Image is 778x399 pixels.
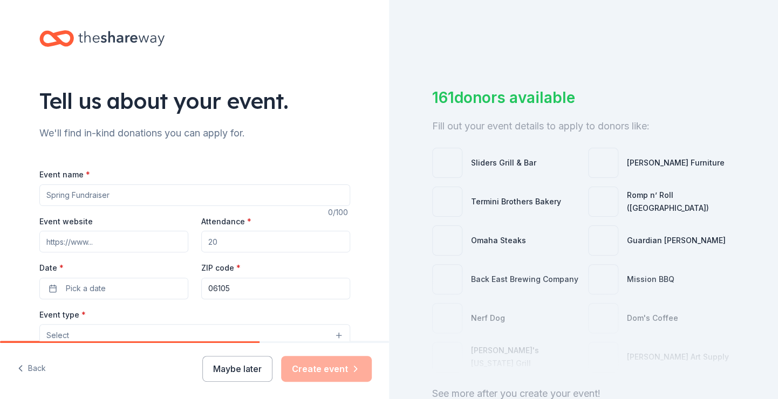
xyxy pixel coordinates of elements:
input: 12345 (U.S. only) [201,278,350,299]
img: photo for Guardian Angel Device [589,226,618,255]
button: Maybe later [202,356,272,382]
span: Pick a date [66,282,106,295]
label: ZIP code [201,263,241,273]
label: Event type [39,309,86,320]
button: Pick a date [39,278,188,299]
div: 0 /100 [328,206,350,219]
input: 20 [201,231,350,252]
img: photo for Omaha Steaks [433,226,462,255]
label: Event website [39,216,93,227]
div: [PERSON_NAME] Furniture [627,156,725,169]
img: photo for Termini Brothers Bakery [433,187,462,216]
img: photo for Sliders Grill & Bar [433,148,462,177]
button: Select [39,324,350,347]
div: Fill out your event details to apply to donors like: [432,118,735,135]
img: photo for Romp n’ Roll (Wethersfield) [589,187,618,216]
label: Event name [39,169,90,180]
div: We'll find in-kind donations you can apply for. [39,125,350,142]
button: Back [17,357,46,380]
div: Romp n’ Roll ([GEOGRAPHIC_DATA]) [627,189,735,215]
div: 161 donors available [432,86,735,109]
div: Tell us about your event. [39,86,350,116]
label: Date [39,263,188,273]
div: Sliders Grill & Bar [471,156,536,169]
label: Attendance [201,216,251,227]
img: photo for Jordan's Furniture [589,148,618,177]
input: https://www... [39,231,188,252]
span: Select [46,329,69,342]
div: Omaha Steaks [471,234,526,247]
div: Guardian [PERSON_NAME] [627,234,726,247]
div: Termini Brothers Bakery [471,195,561,208]
input: Spring Fundraiser [39,184,350,206]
